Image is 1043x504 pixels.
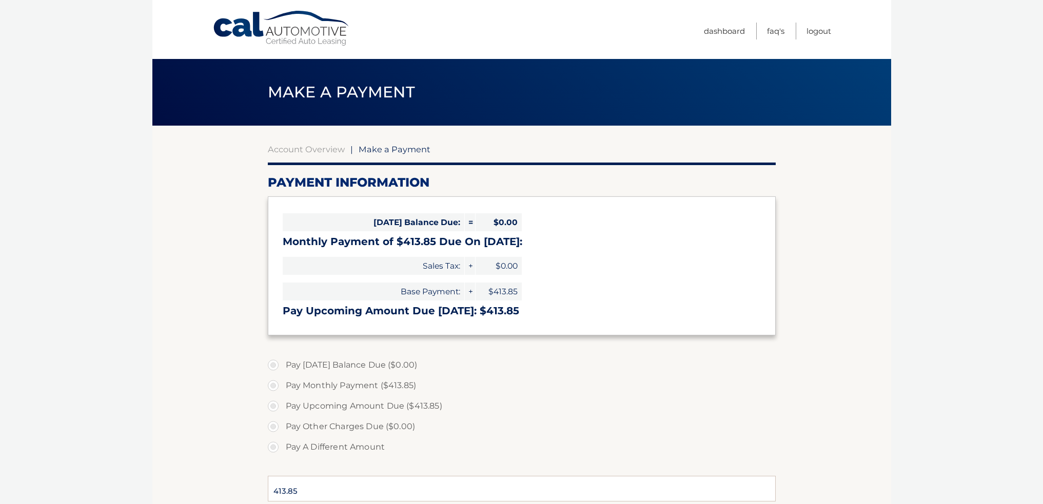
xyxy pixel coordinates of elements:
span: = [465,213,475,231]
a: FAQ's [767,23,784,39]
span: + [465,283,475,300]
a: Logout [806,23,831,39]
span: Make a Payment [359,144,430,154]
span: Base Payment: [283,283,464,300]
span: Make a Payment [268,83,415,102]
a: Account Overview [268,144,345,154]
label: Pay Upcoming Amount Due ($413.85) [268,396,776,416]
span: $0.00 [476,257,522,275]
label: Pay Other Charges Due ($0.00) [268,416,776,437]
span: + [465,257,475,275]
input: Payment Amount [268,476,776,501]
label: Pay [DATE] Balance Due ($0.00) [268,355,776,375]
a: Cal Automotive [212,10,351,47]
label: Pay A Different Amount [268,437,776,457]
a: Dashboard [704,23,745,39]
h2: Payment Information [268,175,776,190]
span: [DATE] Balance Due: [283,213,464,231]
h3: Monthly Payment of $413.85 Due On [DATE]: [283,235,761,248]
span: $0.00 [476,213,522,231]
h3: Pay Upcoming Amount Due [DATE]: $413.85 [283,305,761,317]
span: Sales Tax: [283,257,464,275]
span: | [350,144,353,154]
label: Pay Monthly Payment ($413.85) [268,375,776,396]
span: $413.85 [476,283,522,300]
